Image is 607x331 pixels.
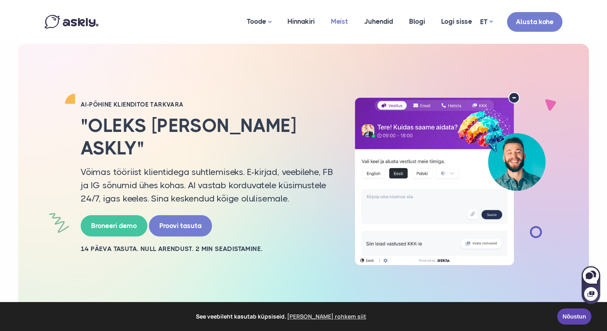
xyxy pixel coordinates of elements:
[323,2,356,41] a: Meist
[581,265,601,305] iframe: Askly chat
[557,308,591,325] a: Nõustun
[401,2,433,41] a: Blogi
[480,16,493,28] a: ET
[81,245,334,253] h2: 14 PÄEVA TASUTA. NULL ARENDUST. 2 MIN SEADISTAMINE.
[81,101,334,109] h2: AI-PÕHINE KLIENDITOE TARKVARA
[279,2,323,41] a: Hinnakiri
[433,2,480,41] a: Logi sisse
[45,15,98,29] img: Askly
[507,12,562,32] a: Alusta kohe
[81,215,147,236] a: Broneeri demo
[286,310,368,323] a: learn more about cookies
[149,215,212,236] a: Proovi tasuta
[81,165,334,205] p: Võimas tööriist klientidega suhtlemiseks. E-kirjad, veebilehe, FB ja IG sõnumid ühes kohas. AI va...
[12,310,552,323] span: See veebileht kasutab küpsiseid.
[356,2,401,41] a: Juhendid
[81,115,334,159] h2: "Oleks [PERSON_NAME] Askly"
[346,92,554,266] img: AI multilingual chat
[239,2,279,42] a: Toode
